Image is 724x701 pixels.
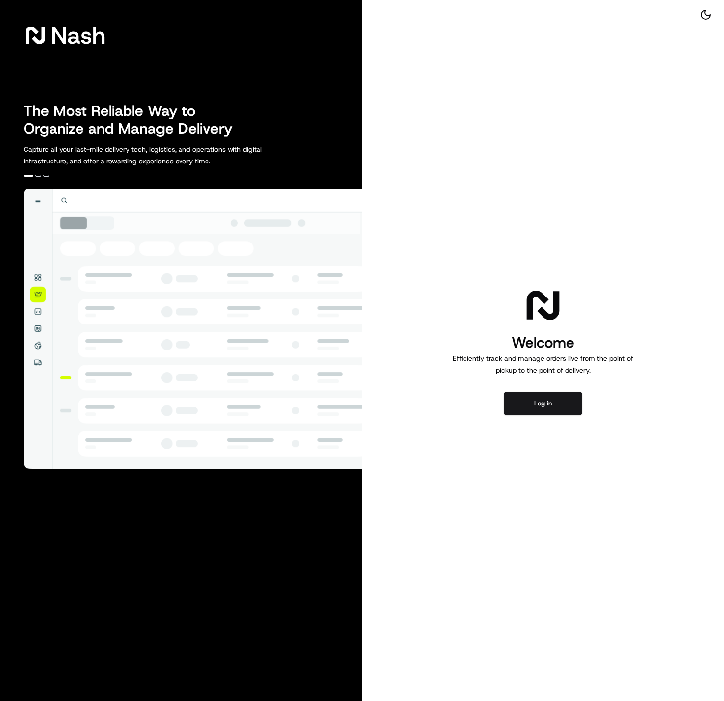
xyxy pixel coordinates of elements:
h2: The Most Reliable Way to Organize and Manage Delivery [24,102,243,137]
p: Capture all your last-mile delivery tech, logistics, and operations with digital infrastructure, ... [24,143,306,167]
img: illustration [24,189,362,469]
button: Log in [504,392,582,415]
h1: Welcome [449,333,637,352]
span: Nash [51,26,105,45]
p: Efficiently track and manage orders live from the point of pickup to the point of delivery. [449,352,637,376]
